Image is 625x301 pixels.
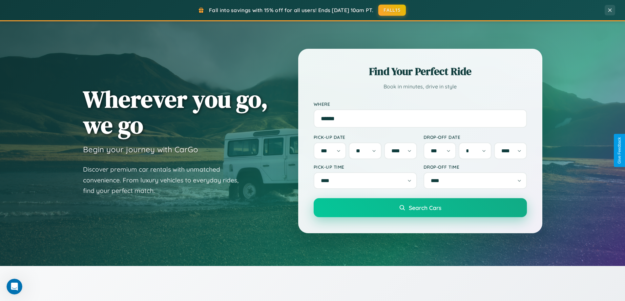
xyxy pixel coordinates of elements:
h2: Find Your Perfect Ride [314,64,527,79]
p: Book in minutes, drive in style [314,82,527,91]
h1: Wherever you go, we go [83,86,268,138]
label: Pick-up Time [314,164,417,170]
label: Where [314,101,527,107]
label: Drop-off Date [424,134,527,140]
span: Fall into savings with 15% off for all users! Ends [DATE] 10am PT. [209,7,373,13]
label: Pick-up Date [314,134,417,140]
p: Discover premium car rentals with unmatched convenience. From luxury vehicles to everyday rides, ... [83,164,247,196]
iframe: Intercom live chat [7,279,22,294]
button: Search Cars [314,198,527,217]
div: Give Feedback [617,137,622,164]
span: Search Cars [409,204,441,211]
label: Drop-off Time [424,164,527,170]
h3: Begin your journey with CarGo [83,144,198,154]
button: FALL15 [378,5,406,16]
